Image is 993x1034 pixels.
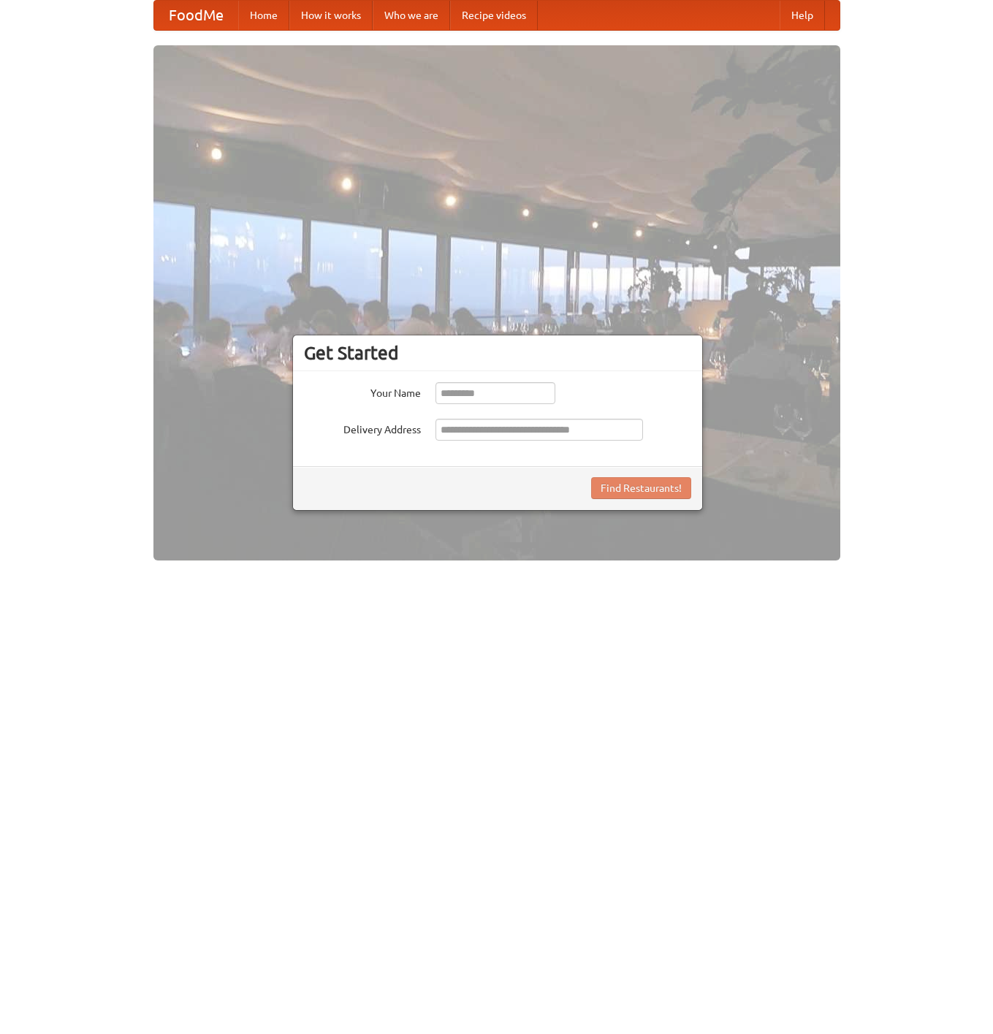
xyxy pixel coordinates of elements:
[304,382,421,400] label: Your Name
[154,1,238,30] a: FoodMe
[450,1,538,30] a: Recipe videos
[238,1,289,30] a: Home
[780,1,825,30] a: Help
[304,419,421,437] label: Delivery Address
[289,1,373,30] a: How it works
[304,342,691,364] h3: Get Started
[591,477,691,499] button: Find Restaurants!
[373,1,450,30] a: Who we are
